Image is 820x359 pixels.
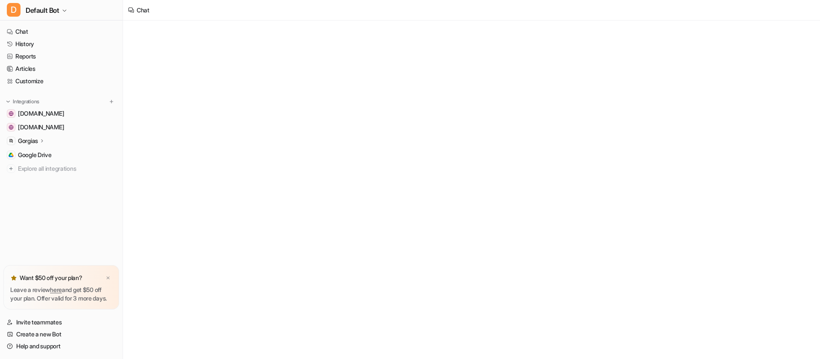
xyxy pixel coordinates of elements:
[18,109,64,118] span: [DOMAIN_NAME]
[3,316,119,328] a: Invite teammates
[50,286,62,293] a: here
[10,286,112,303] p: Leave a review and get $50 off your plan. Offer valid for 3 more days.
[3,163,119,175] a: Explore all integrations
[3,149,119,161] a: Google DriveGoogle Drive
[10,274,17,281] img: star
[7,3,20,17] span: D
[20,274,82,282] p: Want $50 off your plan?
[108,99,114,105] img: menu_add.svg
[18,162,116,175] span: Explore all integrations
[3,340,119,352] a: Help and support
[9,138,14,143] img: Gorgias
[9,152,14,158] img: Google Drive
[18,123,64,131] span: [DOMAIN_NAME]
[3,328,119,340] a: Create a new Bot
[9,125,14,130] img: sauna.space
[3,63,119,75] a: Articles
[5,99,11,105] img: expand menu
[3,50,119,62] a: Reports
[3,121,119,133] a: sauna.space[DOMAIN_NAME]
[3,108,119,120] a: help.sauna.space[DOMAIN_NAME]
[26,4,59,16] span: Default Bot
[18,151,52,159] span: Google Drive
[13,98,39,105] p: Integrations
[3,97,42,106] button: Integrations
[9,111,14,116] img: help.sauna.space
[3,38,119,50] a: History
[18,137,38,145] p: Gorgias
[105,275,111,281] img: x
[7,164,15,173] img: explore all integrations
[3,75,119,87] a: Customize
[3,26,119,38] a: Chat
[137,6,149,15] div: Chat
